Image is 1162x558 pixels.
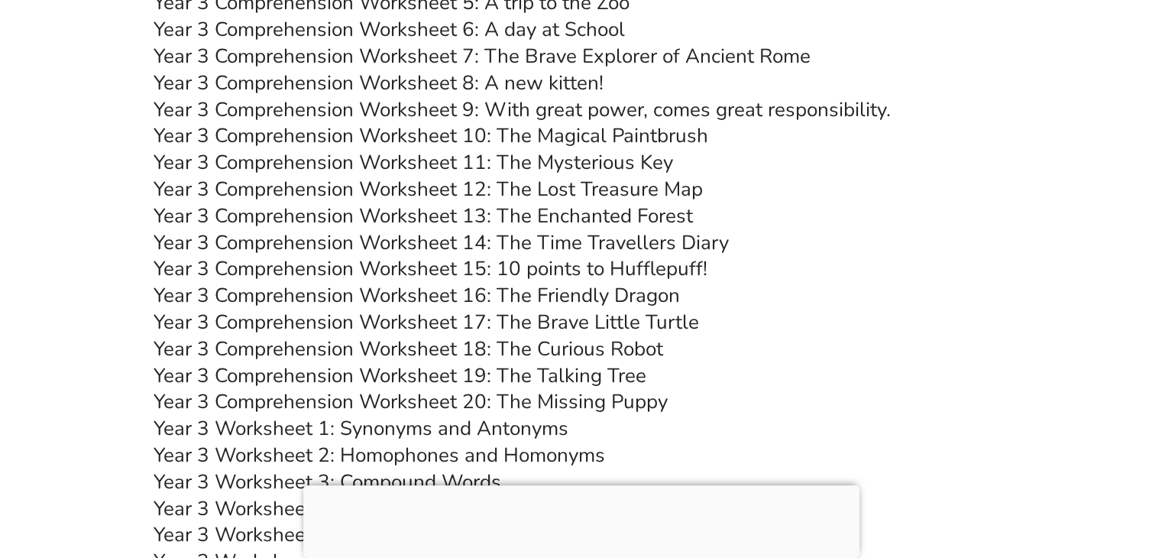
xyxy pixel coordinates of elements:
a: Year 3 Comprehension Worksheet 20: The Missing Puppy [154,388,668,415]
a: Year 3 Comprehension Worksheet 15: 10 points to Hufflepuff! [154,255,707,282]
a: Year 3 Comprehension Worksheet 17: The Brave Little Turtle [154,309,699,336]
a: Year 3 Comprehension Worksheet 19: The Talking Tree [154,362,646,389]
a: Year 3 Worksheet 4: Prefixes and Suffixes [154,495,530,522]
a: Year 3 Comprehension Worksheet 10: The Magical Paintbrush [154,122,708,149]
a: Year 3 Comprehension Worksheet 18: The Curious Robot [154,336,663,362]
a: Year 3 Worksheet 2: Homophones and Homonyms [154,442,605,469]
a: Year 3 Comprehension Worksheet 16: The Friendly Dragon [154,282,680,309]
a: Year 3 Worksheet 1: Synonyms and Antonyms [154,415,568,442]
a: Year 3 Comprehension Worksheet 7: The Brave Explorer of Ancient Rome [154,43,811,70]
a: Year 3 Comprehension Worksheet 12: The Lost Treasure Map [154,176,703,203]
a: Year 3 Comprehension Worksheet 6: A day at School [154,16,625,43]
a: Year 3 Comprehension Worksheet 8: A new kitten! [154,70,604,96]
a: Year 3 Comprehension Worksheet 13: The Enchanted Forest [154,203,693,229]
iframe: Advertisement [303,485,859,554]
a: Year 3 Worksheet 5: Nouns, Verbs, and Adjectives [154,521,600,548]
a: Year 3 Comprehension Worksheet 14: The Time Travellers Diary [154,229,729,256]
a: Year 3 Comprehension Worksheet 11: The Mysterious Key [154,149,673,176]
a: Year 3 Comprehension Worksheet 9: With great power, comes great responsibility. [154,96,891,123]
a: Year 3 Worksheet 3: Compound Words [154,469,501,495]
iframe: Chat Widget [908,386,1162,558]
